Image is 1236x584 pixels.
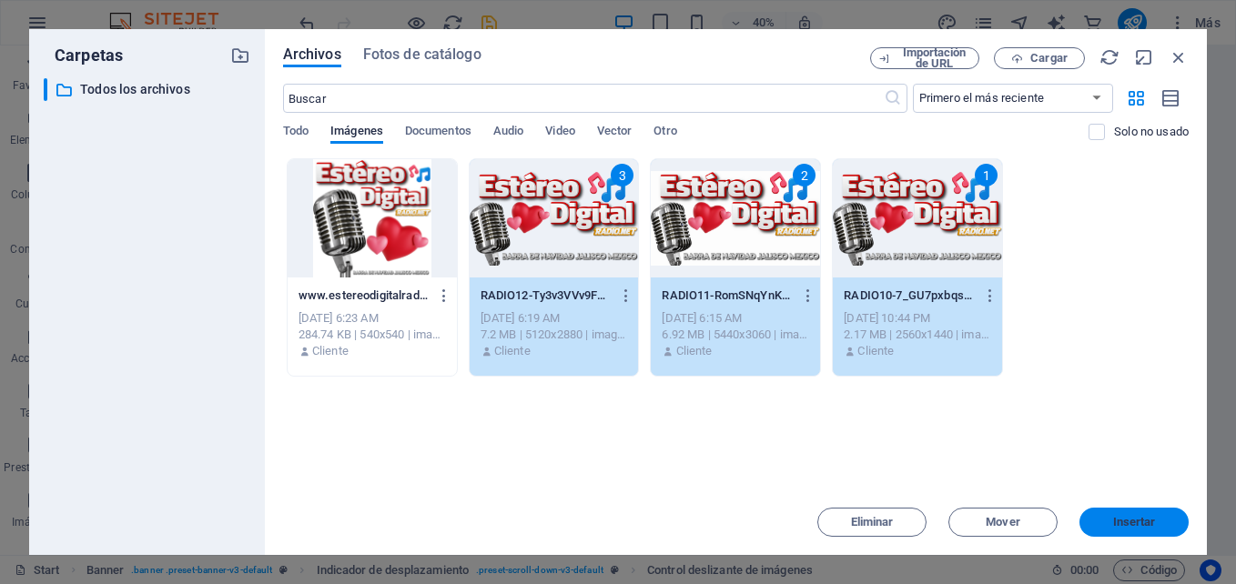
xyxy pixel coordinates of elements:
p: Cliente [494,343,531,359]
i: Minimizar [1134,47,1154,67]
span: Eliminar [851,517,894,528]
div: [DATE] 6:15 AM [662,310,809,327]
span: Todo [283,120,309,146]
i: Volver a cargar [1099,47,1119,67]
p: Carpetas [44,44,123,67]
i: Cerrar [1169,47,1189,67]
div: 2.17 MB | 2560x1440 | image/png [844,327,991,343]
p: Cliente [312,343,349,359]
p: Cliente [857,343,894,359]
div: [DATE] 10:44 PM [844,310,991,327]
p: Todos los archivos [80,79,217,100]
span: Audio [493,120,523,146]
div: ​ [44,78,47,101]
p: Cliente [676,343,713,359]
button: Eliminar [817,508,927,537]
button: Importación de URL [870,47,979,69]
span: Importación de URL [897,47,971,69]
span: Vector [597,120,633,146]
span: Video [545,120,574,146]
button: Insertar [1079,508,1189,537]
span: Insertar [1113,517,1156,528]
button: Mover [948,508,1058,537]
span: Imágenes [330,120,383,146]
div: 3 [611,164,633,186]
div: 284.74 KB | 540x540 | image/png [299,327,446,343]
div: 1 [975,164,998,186]
span: Documentos [405,120,471,146]
span: Mover [986,517,1019,528]
div: 2 [793,164,816,186]
span: Fotos de catálogo [363,44,481,65]
p: Solo muestra los archivos que no están usándose en el sitio web. Los archivos añadidos durante es... [1114,124,1189,140]
div: 7.2 MB | 5120x2880 | image/png [481,327,628,343]
i: Crear carpeta [230,45,250,65]
div: 6.92 MB | 5440x3060 | image/png [662,327,809,343]
p: www.estereodigitalradio.net3-1n3z433IrJAcwi91pECSxA.png [299,287,429,304]
span: Archivos [283,44,341,65]
span: Otro [653,120,676,146]
div: [DATE] 6:19 AM [481,310,628,327]
span: Cargar [1030,53,1068,64]
p: RADIO10-7_GU7pxbqsvHZO20Z4bdfw.png [844,287,974,304]
div: [DATE] 6:23 AM [299,310,446,327]
p: RADIO11-RomSNqYnKu8S2f5rswSAYg.png [662,287,792,304]
p: RADIO12-Ty3v3VVv9F3wR5lwdYX6eQ.png [481,287,611,304]
input: Buscar [283,84,884,113]
button: Cargar [994,47,1085,69]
